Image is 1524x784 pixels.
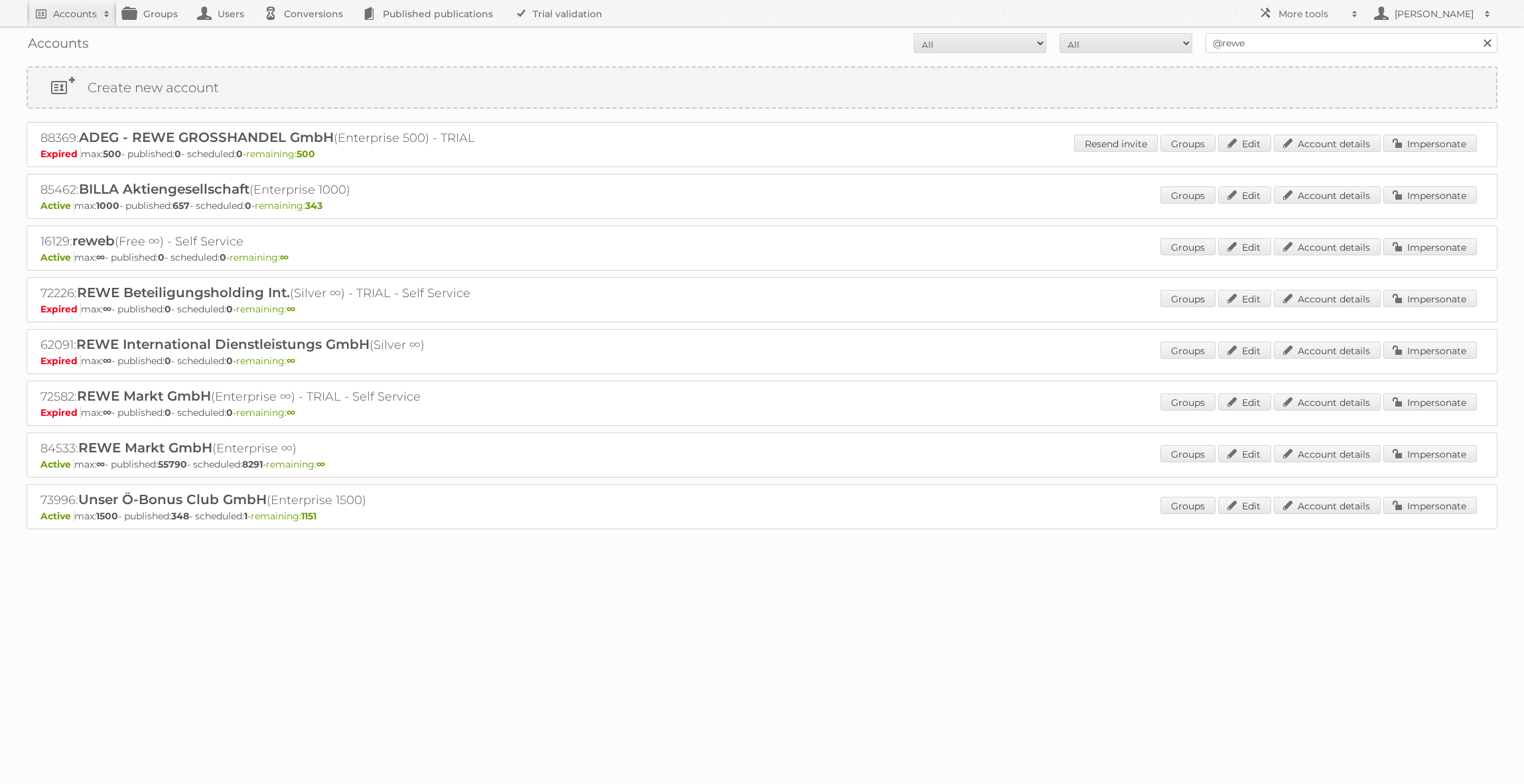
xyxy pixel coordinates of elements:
strong: ∞ [280,251,289,263]
p: max: - published: - scheduled: - [40,148,1484,160]
strong: 1500 [96,510,118,522]
span: Expired [40,148,81,160]
strong: 0 [174,148,181,160]
span: REWE Beteiligungsholding Int. [77,285,290,300]
a: Impersonate [1383,445,1477,462]
a: Edit [1218,290,1271,307]
h2: [PERSON_NAME] [1391,7,1478,21]
a: Impersonate [1383,393,1477,411]
a: Groups [1160,238,1215,255]
a: Edit [1218,238,1271,255]
a: Account details [1274,393,1381,411]
span: remaining: [251,510,316,522]
span: remaining: [236,303,295,315]
strong: ∞ [103,407,111,419]
h2: 85462: (Enterprise 1000) [40,181,505,198]
span: reweb [72,233,115,249]
strong: ∞ [96,251,105,263]
span: Unser Ö-Bonus Club GmbH [78,491,267,507]
p: max: - published: - scheduled: - [40,355,1484,367]
a: Edit [1218,445,1271,462]
span: Expired [40,303,81,315]
a: Edit [1218,393,1271,411]
span: ADEG - REWE GROSSHANDEL GmbH [79,129,334,145]
a: Impersonate [1383,186,1477,204]
strong: 0 [158,251,165,263]
h2: 72582: (Enterprise ∞) - TRIAL - Self Service [40,388,505,405]
strong: 0 [220,251,226,263]
strong: 0 [165,303,171,315]
a: Account details [1274,445,1381,462]
h2: 62091: (Silver ∞) [40,336,505,354]
h2: 72226: (Silver ∞) - TRIAL - Self Service [40,285,505,302]
a: Groups [1160,497,1215,514]
strong: 343 [305,200,322,212]
a: Groups [1160,290,1215,307]
span: Expired [40,355,81,367]
a: Edit [1218,186,1271,204]
span: remaining: [266,458,325,470]
strong: 0 [226,303,233,315]
strong: 1 [244,510,247,522]
a: Edit [1218,342,1271,359]
p: max: - published: - scheduled: - [40,407,1484,419]
strong: 0 [245,200,251,212]
span: REWE International Dienstleistungs GmbH [76,336,370,352]
strong: 348 [171,510,189,522]
strong: 1151 [301,510,316,522]
span: remaining: [230,251,289,263]
a: Resend invite [1074,135,1158,152]
span: remaining: [246,148,315,160]
p: max: - published: - scheduled: - [40,510,1484,522]
a: Account details [1274,290,1381,307]
strong: 0 [226,407,233,419]
a: Impersonate [1383,290,1477,307]
a: Account details [1274,186,1381,204]
strong: 0 [226,355,233,367]
strong: 0 [236,148,243,160]
a: Groups [1160,135,1215,152]
a: Account details [1274,497,1381,514]
strong: ∞ [96,458,105,470]
strong: 0 [165,355,171,367]
h2: Accounts [53,7,97,21]
a: Impersonate [1383,342,1477,359]
strong: ∞ [103,355,111,367]
strong: ∞ [287,303,295,315]
strong: ∞ [316,458,325,470]
a: Edit [1218,497,1271,514]
a: Account details [1274,342,1381,359]
a: Impersonate [1383,135,1477,152]
a: Impersonate [1383,238,1477,255]
p: max: - published: - scheduled: - [40,303,1484,315]
span: BILLA Aktiengesellschaft [79,181,249,197]
span: Active [40,200,74,212]
a: Impersonate [1383,497,1477,514]
span: Active [40,510,74,522]
h2: 73996: (Enterprise 1500) [40,491,505,509]
a: Groups [1160,445,1215,462]
span: REWE Markt GmbH [77,388,211,404]
a: Groups [1160,186,1215,204]
h2: 84533: (Enterprise ∞) [40,440,505,457]
strong: 1000 [96,200,119,212]
a: Account details [1274,135,1381,152]
strong: 55790 [158,458,187,470]
h2: 16129: (Free ∞) - Self Service [40,233,505,250]
strong: 500 [297,148,315,160]
p: max: - published: - scheduled: - [40,458,1484,470]
strong: 657 [173,200,190,212]
span: remaining: [236,355,295,367]
strong: 0 [165,407,171,419]
a: Account details [1274,238,1381,255]
strong: ∞ [103,303,111,315]
h2: More tools [1279,7,1345,21]
span: REWE Markt GmbH [78,440,212,456]
span: Active [40,458,74,470]
h2: 88369: (Enterprise 500) - TRIAL [40,129,505,147]
p: max: - published: - scheduled: - [40,200,1484,212]
a: Edit [1218,135,1271,152]
strong: ∞ [287,407,295,419]
span: remaining: [255,200,322,212]
a: Groups [1160,342,1215,359]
